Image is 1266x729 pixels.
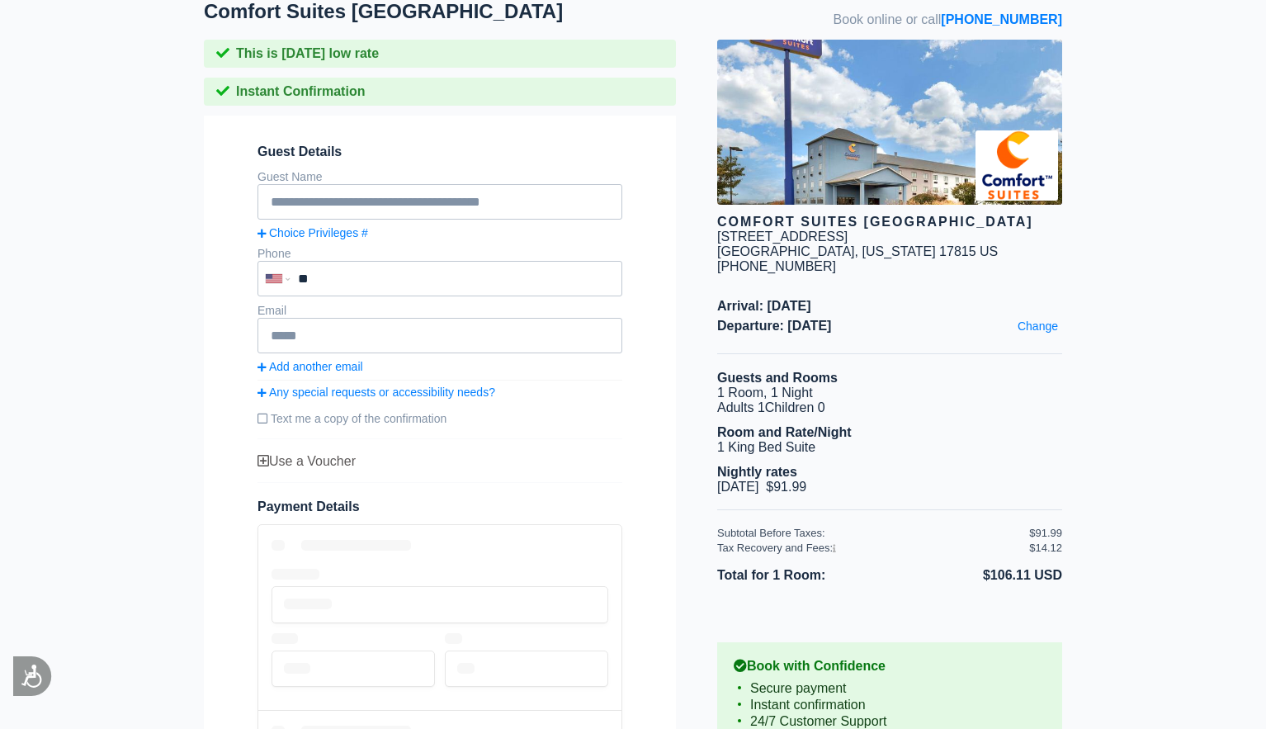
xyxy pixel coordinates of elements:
label: Guest Name [257,170,323,183]
b: Book with Confidence [734,659,1046,674]
span: Book online or call [834,12,1062,27]
div: Instant Confirmation [204,78,676,106]
label: Text me a copy of the confirmation [257,405,622,432]
div: [PHONE_NUMBER] [717,259,1062,274]
a: Choice Privileges # [257,226,622,239]
span: US [980,244,998,258]
b: Nightly rates [717,465,797,479]
div: Comfort Suites [GEOGRAPHIC_DATA] [717,215,1062,230]
b: Room and Rate/Night [717,425,852,439]
b: Guests and Rooms [717,371,838,385]
div: $14.12 [1029,542,1062,554]
li: Instant confirmation [734,697,1046,713]
span: Payment Details [257,499,360,514]
span: [GEOGRAPHIC_DATA], [717,244,858,258]
a: Change [1013,315,1062,337]
div: $91.99 [1029,527,1062,539]
li: Total for 1 Room: [717,565,890,586]
li: Secure payment [734,680,1046,697]
div: This is [DATE] low rate [204,40,676,68]
a: Any special requests or accessibility needs? [257,386,622,399]
span: Departure: [DATE] [717,319,1062,334]
span: [US_STATE] [862,244,935,258]
span: Children 0 [765,400,825,414]
div: Subtotal Before Taxes: [717,527,1029,539]
img: Brand logo for Comfort Suites Bloomsburg [975,130,1058,201]
a: [PHONE_NUMBER] [941,12,1062,26]
span: [DATE] $91.99 [717,480,806,494]
div: Tax Recovery and Fees: [717,542,1029,554]
a: Add another email [257,360,622,373]
img: hotel image [717,40,1062,205]
li: Adults 1 [717,400,1062,415]
li: $106.11 USD [890,565,1062,586]
label: Email [257,304,286,317]
li: 1 King Bed Suite [717,440,1062,455]
li: 1 Room, 1 Night [717,386,1062,400]
span: Guest Details [257,144,622,159]
div: Use a Voucher [257,454,622,469]
div: United States: +1 [259,263,294,295]
label: Phone [257,247,291,260]
span: Arrival: [DATE] [717,299,1062,314]
div: [STREET_ADDRESS] [717,230,848,244]
span: 17815 [939,244,976,258]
